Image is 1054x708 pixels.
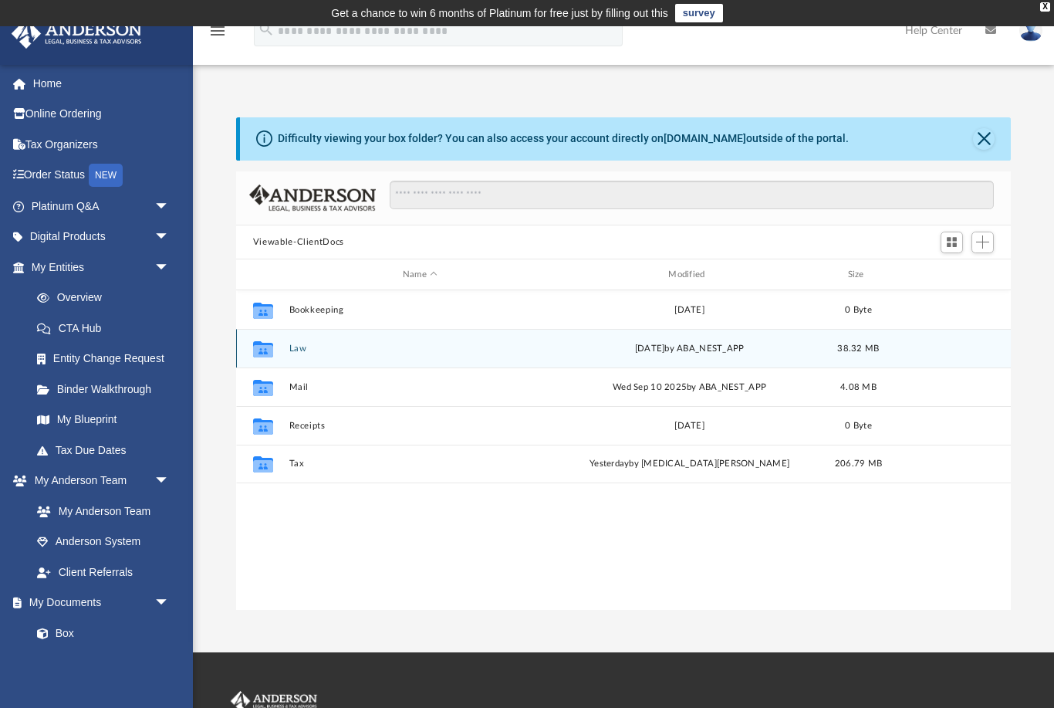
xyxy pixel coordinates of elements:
[558,303,820,317] div: [DATE]
[11,588,185,618] a: My Documentsarrow_drop_down
[289,344,551,354] button: Law
[331,4,668,22] div: Get a chance to win 6 months of Platinum for free just by filling out this
[11,466,185,496] a: My Anderson Teamarrow_drop_down
[1019,19,1042,42] img: User Pic
[558,268,821,282] div: Modified
[22,527,185,557] a: Anderson System
[827,268,889,282] div: Size
[11,68,193,99] a: Home
[11,99,193,130] a: Online Ordering
[154,588,185,619] span: arrow_drop_down
[971,232,995,253] button: Add
[558,342,820,356] div: [DATE] by ABA_NEST_APP
[7,19,147,49] img: Anderson Advisors Platinum Portal
[22,313,193,344] a: CTA Hub
[22,374,193,405] a: Binder Walkthrough
[208,29,227,40] a: menu
[390,181,995,210] input: Search files and folders
[22,618,177,649] a: Box
[845,306,872,314] span: 0 Byte
[236,290,1011,611] div: grid
[154,466,185,497] span: arrow_drop_down
[289,382,551,392] button: Mail
[837,344,879,353] span: 38.32 MB
[22,344,193,374] a: Entity Change Request
[154,191,185,222] span: arrow_drop_down
[11,252,193,283] a: My Entitiesarrow_drop_down
[278,130,849,147] div: Difficulty viewing your box folder? You can also access your account directly on outside of the p...
[941,232,964,253] button: Switch to Grid View
[845,422,872,430] span: 0 Byte
[558,457,820,471] div: by [MEDICAL_DATA][PERSON_NAME]
[840,383,877,391] span: 4.08 MB
[896,268,1004,282] div: id
[208,22,227,40] i: menu
[1040,2,1050,12] div: close
[22,649,185,679] a: Meeting Minutes
[154,222,185,253] span: arrow_drop_down
[258,21,275,38] i: search
[22,496,177,527] a: My Anderson Team
[973,128,995,150] button: Close
[288,268,551,282] div: Name
[675,4,723,22] a: survey
[289,305,551,315] button: Bookkeeping
[558,419,820,433] div: [DATE]
[243,268,282,282] div: id
[11,129,193,160] a: Tax Organizers
[154,252,185,283] span: arrow_drop_down
[22,405,185,435] a: My Blueprint
[589,459,629,468] span: yesterday
[11,222,193,252] a: Digital Productsarrow_drop_down
[558,381,820,395] div: Wed Sep 10 2025 by ABA_NEST_APP
[22,557,185,588] a: Client Referrals
[664,132,746,144] a: [DOMAIN_NAME]
[89,164,123,187] div: NEW
[289,421,551,431] button: Receipts
[253,235,344,249] button: Viewable-ClientDocs
[11,191,193,222] a: Platinum Q&Aarrow_drop_down
[11,160,193,191] a: Order StatusNEW
[835,459,882,468] span: 206.79 MB
[289,459,551,469] button: Tax
[22,283,193,313] a: Overview
[22,435,193,466] a: Tax Due Dates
